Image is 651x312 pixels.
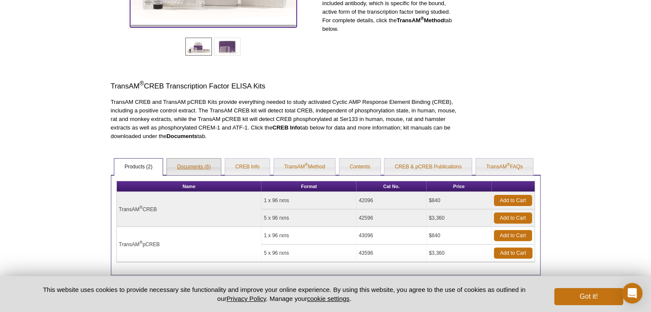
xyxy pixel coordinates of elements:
[427,192,492,209] td: $840
[427,244,492,262] td: $3,360
[397,17,444,24] strong: TransAM Method
[166,133,197,139] strong: Documents
[307,295,349,302] button: cookie settings
[427,227,492,244] td: $840
[554,288,623,305] button: Got it!
[140,80,144,87] sup: ®
[117,227,262,262] td: TransAM pCREB
[140,205,143,210] sup: ®
[339,159,380,176] a: Contents
[357,244,427,262] td: 43596
[357,209,427,227] td: 42596
[262,181,357,192] th: Format
[225,159,270,176] a: CREB Info
[384,159,472,176] a: CREB & pCREB Publications
[117,192,262,227] td: TransAM CREB
[114,159,163,176] a: Products (2)
[226,295,266,302] a: Privacy Policy
[111,98,459,141] p: TransAM CREB and TransAM pCREB Kits provide everything needed to study activated Cyclic AMP Respo...
[262,192,357,209] td: 1 x 96 rxns
[494,247,532,259] a: Add to Cart
[167,159,221,176] a: Documents (6)
[427,181,492,192] th: Price
[357,227,427,244] td: 43096
[117,181,262,192] th: Name
[476,159,533,176] a: TransAM®FAQs
[274,159,336,176] a: TransAM®Method
[357,192,427,209] td: 42096
[28,285,541,303] p: This website uses cookies to provide necessary site functionality and improve your online experie...
[262,244,357,262] td: 5 x 96 rxns
[427,209,492,227] td: $3,360
[262,227,357,244] td: 1 x 96 rxns
[420,16,424,21] sup: ®
[357,181,427,192] th: Cat No.
[494,230,532,241] a: Add to Cart
[622,283,642,303] div: Open Intercom Messenger
[111,81,459,91] h3: TransAM CREB Transcription Factor ELISA Kits
[272,124,300,131] strong: CREB Info
[305,162,308,167] sup: ®
[494,212,532,224] a: Add to Cart
[140,240,143,245] sup: ®
[507,162,510,167] sup: ®
[494,195,532,206] a: Add to Cart
[262,209,357,227] td: 5 x 96 rxns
